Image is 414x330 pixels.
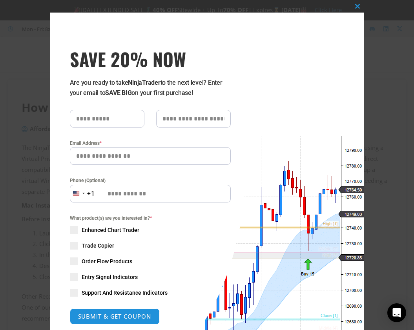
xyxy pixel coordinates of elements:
label: Phone (Optional) [70,177,231,184]
button: Selected country [70,185,95,202]
label: Support And Resistance Indicators [70,289,231,297]
label: Trade Copier [70,242,231,250]
label: Enhanced Chart Trader [70,226,231,234]
div: Open Intercom Messenger [387,303,406,322]
label: Entry Signal Indicators [70,273,231,281]
span: What product(s) are you interested in? [70,214,231,222]
div: +1 [87,189,95,199]
span: Support And Resistance Indicators [82,289,168,297]
button: SUBMIT & GET COUPON [70,308,160,325]
span: Enhanced Chart Trader [82,226,139,234]
span: Entry Signal Indicators [82,273,138,281]
span: SAVE 20% NOW [70,48,231,70]
span: Order Flow Products [82,257,132,265]
p: Are you ready to take to the next level? Enter your email to on your first purchase! [70,78,231,98]
label: Email Address [70,139,231,147]
span: Trade Copier [82,242,114,250]
label: Order Flow Products [70,257,231,265]
strong: SAVE BIG [105,89,131,97]
strong: NinjaTrader [128,79,160,86]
